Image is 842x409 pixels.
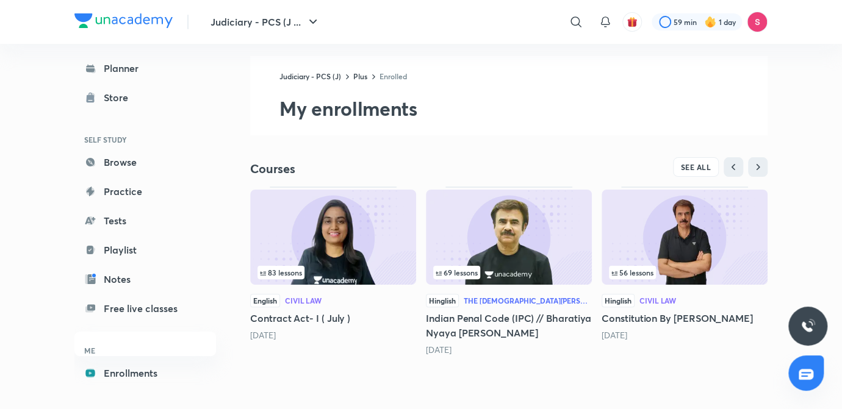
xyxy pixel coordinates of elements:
[74,129,216,150] h6: SELF STUDY
[426,344,592,356] div: 7 months ago
[464,297,592,304] div: The [DEMOGRAPHIC_DATA][PERSON_NAME] (BNS), 2023
[74,85,216,110] a: Store
[74,238,216,262] a: Playlist
[426,190,592,285] img: Thumbnail
[250,190,416,285] img: Thumbnail
[257,266,409,279] div: infosection
[257,266,409,279] div: left
[609,266,760,279] div: left
[639,297,676,304] div: Civil Law
[257,266,409,279] div: infocontainer
[602,311,768,325] h5: Constitution By [PERSON_NAME]
[104,90,135,105] div: Store
[250,329,416,341] div: 7 months ago
[74,296,216,321] a: Free live classes
[704,16,716,28] img: streak
[203,10,328,34] button: Judiciary - PCS (J ...
[74,179,216,204] a: Practice
[380,71,407,81] a: Enrolled
[279,96,768,121] h2: My enrollments
[74,208,216,233] a: Tests
[74,56,216,80] a: Planner
[250,161,509,177] h4: Courses
[353,71,367,81] a: Plus
[74,361,216,385] a: Enrollments
[74,150,216,174] a: Browse
[250,294,280,307] span: English
[801,319,815,333] img: ttu
[250,187,416,341] div: Contract Act- I ( July )
[433,266,585,279] div: infocontainer
[611,269,653,276] span: 56 lessons
[250,311,416,325] h5: Contract Act- I ( July )
[622,12,642,32] button: avatar
[433,266,585,279] div: left
[74,267,216,291] a: Notes
[673,157,719,177] button: SEE ALL
[74,340,216,361] h6: ME
[681,163,711,171] span: SEE ALL
[260,269,302,276] span: 83 lessons
[602,190,768,285] img: Thumbnail
[609,266,760,279] div: infosection
[602,294,635,307] span: Hinglish
[433,266,585,279] div: infosection
[279,71,341,81] a: Judiciary - PCS (J)
[627,16,638,27] img: avatar
[602,187,768,341] div: Constitution By Anil Khanna
[602,329,768,341] div: 7 months ago
[436,269,478,276] span: 69 lessons
[609,266,760,279] div: infocontainer
[74,13,173,31] a: Company Logo
[426,294,459,307] span: Hinglish
[426,187,592,356] div: Indian Penal Code (IPC) // Bharatiya Nyaya Sanhita
[285,297,322,304] div: Civil Law
[747,12,768,32] img: Sandeep Kumar
[426,311,592,340] h5: Indian Penal Code (IPC) // Bharatiya Nyaya [PERSON_NAME]
[74,13,173,28] img: Company Logo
